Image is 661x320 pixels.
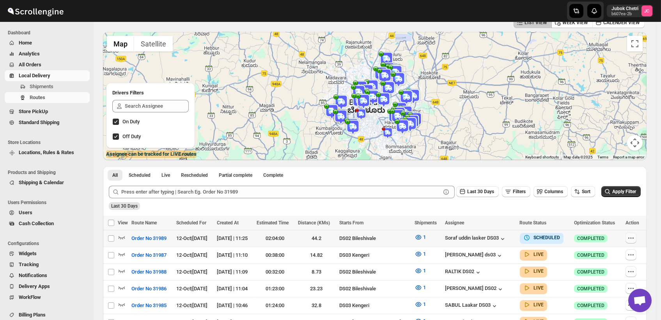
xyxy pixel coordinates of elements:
a: Terms (opens in new tab) [597,155,608,159]
button: Apply Filter [601,186,641,197]
div: 8.73 [298,268,335,276]
button: SCHEDULED [523,234,560,242]
div: SABUL Laakar DS03 [445,302,498,310]
div: [DATE] | 11:09 [217,268,252,276]
span: Dashboard [8,30,90,36]
button: LIVE [523,301,544,309]
span: Order No 31988 [131,268,167,276]
span: LIST VIEW [525,20,547,26]
span: All Orders [19,62,41,68]
button: RALTIK DS02 [445,268,482,276]
span: Apply Filter [612,189,636,194]
span: 12-Oct | [DATE] [176,302,207,308]
span: Route Name [131,220,157,226]
span: 1 [423,284,426,290]
span: 12-Oct | [DATE] [176,269,207,275]
span: COMPLETED [577,235,604,242]
span: COMPLETED [577,302,604,309]
button: Toggle fullscreen view [627,36,643,52]
div: [DATE] | 10:46 [217,302,252,309]
button: Order No 31987 [127,249,171,261]
span: Created At [217,220,239,226]
div: 00:38:00 [257,251,294,259]
span: Map data ©2025 [564,155,593,159]
div: Open chat [628,289,652,312]
button: [PERSON_NAME] ds03 [445,252,503,260]
button: [PERSON_NAME] DS02 [445,285,504,293]
button: Routes [5,92,90,103]
span: Optimization Status [574,220,615,226]
span: 1 [423,234,426,240]
span: Complete [263,172,283,178]
b: LIVE [534,302,544,308]
span: View [118,220,128,226]
button: LIVE [523,284,544,292]
button: Show street map [107,36,134,52]
div: 00:32:00 [257,268,294,276]
div: 32.8 [298,302,335,309]
button: Sort [571,186,595,197]
b: SCHEDULED [534,235,560,240]
span: Last 30 Days [467,189,494,194]
button: LIVE [523,267,544,275]
button: Shipments [5,81,90,92]
span: Billing Plans [19,312,46,318]
div: 01:24:00 [257,302,294,309]
button: Analytics [5,48,90,59]
button: 1 [410,281,431,294]
span: Scheduled For [176,220,206,226]
button: Notifications [5,270,90,281]
button: 1 [410,298,431,311]
button: 1 [410,265,431,277]
span: Configurations [8,240,90,247]
div: 44.2 [298,235,335,242]
span: Order No 31989 [131,235,167,242]
span: All [112,172,118,178]
div: [DATE] | 11:10 [217,251,252,259]
button: Home [5,37,90,48]
button: Order No 31986 [127,283,171,295]
button: Delivery Apps [5,281,90,292]
button: Show satellite imagery [134,36,173,52]
button: Tracking [5,259,90,270]
span: Standard Shipping [19,119,59,125]
span: 1 [423,301,426,307]
span: Local Delivery [19,73,50,78]
span: Store Locations [8,139,90,146]
div: 01:23:00 [257,285,294,293]
span: Routes [30,94,45,100]
div: DS02 Bileshivale [339,235,410,242]
span: COMPLETED [577,269,604,275]
span: Estimated Time [257,220,289,226]
b: LIVE [534,268,544,274]
span: 1 [423,251,426,257]
button: Soraf uddin lasker DS03 [445,235,507,243]
button: Last 30 Days [456,186,499,197]
span: Notifications [19,272,47,278]
span: Analytics [19,51,40,57]
span: Rescheduled [181,172,208,178]
span: COMPLETED [577,252,604,258]
span: Locations, Rules & Rates [19,149,74,155]
span: Home [19,40,32,46]
span: WorkFlow [19,294,41,300]
b: LIVE [534,285,544,291]
button: Order No 31988 [127,266,171,278]
span: Scheduled [129,172,151,178]
button: User menu [607,5,653,17]
span: Partial complete [219,172,252,178]
span: Store PickUp [19,108,48,114]
button: LIVE [523,251,544,258]
b: LIVE [534,252,544,257]
img: ScrollEngine [6,1,65,21]
div: DS03 Kengeri [339,302,410,309]
button: CALENDER VIEW [592,17,645,28]
span: Off Duty [122,133,141,139]
span: Widgets [19,251,37,256]
h2: Drivers Filters [112,89,189,97]
button: WorkFlow [5,292,90,303]
p: Jubok Chetri [611,5,638,12]
span: Action [626,220,639,226]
